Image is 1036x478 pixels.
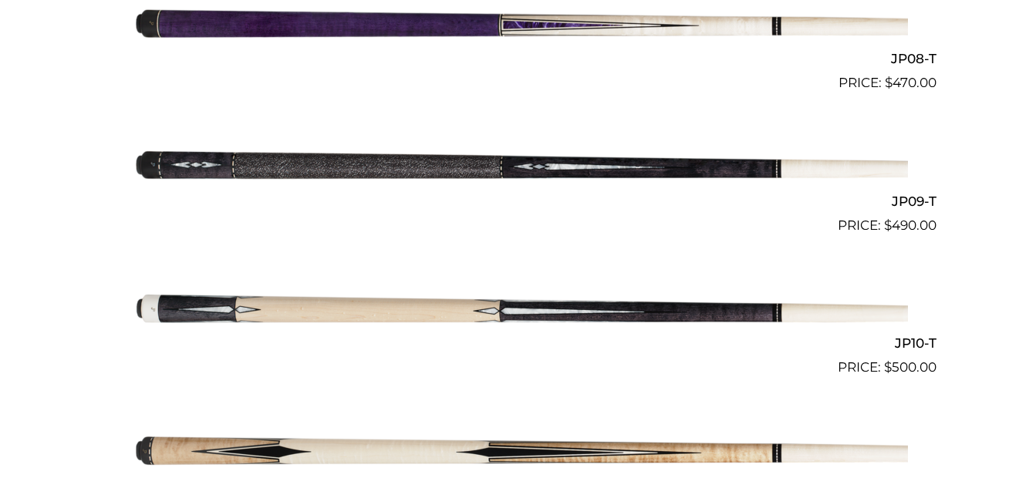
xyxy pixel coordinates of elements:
[100,187,936,215] h2: JP09-T
[884,359,936,375] bdi: 500.00
[885,75,893,90] span: $
[884,359,892,375] span: $
[885,75,936,90] bdi: 470.00
[884,217,892,233] span: $
[100,99,936,235] a: JP09-T $490.00
[129,242,908,372] img: JP10-T
[129,99,908,229] img: JP09-T
[100,242,936,378] a: JP10-T $500.00
[100,329,936,358] h2: JP10-T
[884,217,936,233] bdi: 490.00
[100,45,936,73] h2: JP08-T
